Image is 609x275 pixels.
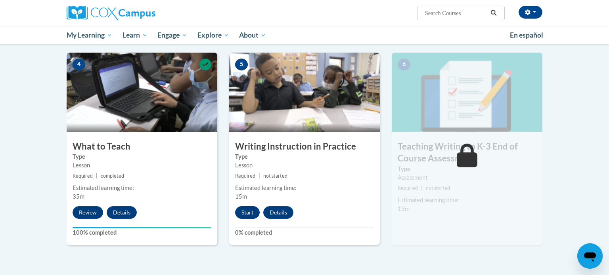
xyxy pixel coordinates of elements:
[398,165,536,173] label: Type
[235,152,374,161] label: Type
[73,227,211,228] div: Your progress
[152,26,192,44] a: Engage
[263,173,287,179] span: not started
[101,173,124,179] span: completed
[424,8,488,18] input: Search Courses
[259,173,260,179] span: |
[192,26,234,44] a: Explore
[73,206,103,219] button: Review
[235,173,255,179] span: Required
[197,30,229,40] span: Explore
[117,26,153,44] a: Learn
[229,140,380,153] h3: Writing Instruction in Practice
[398,205,410,212] span: 15m
[55,26,554,44] div: Main menu
[73,152,211,161] label: Type
[398,59,410,70] span: 6
[510,31,543,39] span: En español
[107,206,137,219] button: Details
[239,30,266,40] span: About
[235,184,374,192] div: Estimated learning time:
[398,196,536,205] div: Estimated learning time:
[96,173,98,179] span: |
[398,185,418,191] span: Required
[235,59,248,70] span: 5
[392,53,542,132] img: Course Image
[577,243,603,269] iframe: Button to launch messaging window
[519,6,542,19] button: Account Settings
[235,161,374,170] div: Lesson
[392,140,542,165] h3: Teaching Writing to K-3 End of Course Assessment
[235,193,247,200] span: 15m
[67,6,155,20] img: Cox Campus
[67,6,217,20] a: Cox Campus
[73,161,211,170] div: Lesson
[235,228,374,237] label: 0% completed
[61,26,117,44] a: My Learning
[67,30,112,40] span: My Learning
[73,173,93,179] span: Required
[73,193,84,200] span: 35m
[73,59,85,70] span: 4
[505,27,548,44] a: En español
[263,206,293,219] button: Details
[73,184,211,192] div: Estimated learning time:
[426,185,450,191] span: not started
[421,185,423,191] span: |
[67,53,217,132] img: Course Image
[123,30,147,40] span: Learn
[73,228,211,237] label: 100% completed
[398,173,536,182] div: Assessment
[488,8,500,18] button: Search
[235,206,260,219] button: Start
[229,53,380,132] img: Course Image
[234,26,272,44] a: About
[67,140,217,153] h3: What to Teach
[157,30,187,40] span: Engage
